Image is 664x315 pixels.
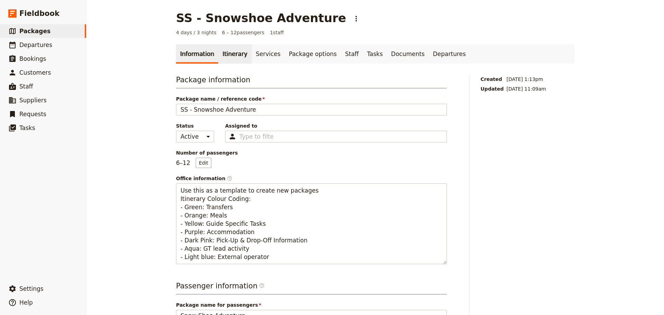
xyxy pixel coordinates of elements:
h3: Passenger information [176,281,447,295]
p: 6 – 12 [176,158,211,168]
input: Assigned to [239,132,273,141]
span: Staff [19,83,33,90]
a: Staff [341,44,363,64]
span: Office information [176,175,447,182]
span: Fieldbook [19,8,59,19]
span: 4 days / 3 nights [176,29,216,36]
a: Tasks [363,44,387,64]
textarea: Office information​ [176,183,447,264]
a: Services [252,44,285,64]
span: Settings [19,285,44,292]
span: Departures [19,41,52,48]
a: Information [176,44,218,64]
span: Created [481,76,504,83]
button: Number of passengers6–12 [196,158,211,168]
a: Departures [429,44,470,64]
span: ​ [259,283,265,288]
span: ​ [259,283,265,291]
input: Package name / reference code [176,104,447,115]
span: Tasks [19,124,35,131]
span: Package name for passengers [176,302,447,308]
span: ​ [227,176,232,181]
a: Itinerary [218,44,251,64]
span: Package name / reference code [176,95,447,102]
a: Documents [387,44,429,64]
a: Package options [285,44,341,64]
span: Customers [19,69,51,76]
span: 1 staff [270,29,284,36]
span: Number of passengers [176,149,447,156]
span: Requests [19,111,46,118]
span: [DATE] 1:13pm [507,76,546,83]
button: Actions [350,13,362,25]
span: Help [19,299,33,306]
span: 6 – 12 passengers [222,29,265,36]
h3: Package information [176,75,447,89]
span: Updated [481,85,504,92]
span: Bookings [19,55,46,62]
span: Packages [19,28,50,35]
select: Status [176,131,214,142]
h1: SS - Snowshoe Adventure [176,11,346,25]
span: Suppliers [19,97,47,104]
span: Status [176,122,214,129]
span: Assigned to [225,122,447,129]
span: [DATE] 11:09am [507,85,546,92]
